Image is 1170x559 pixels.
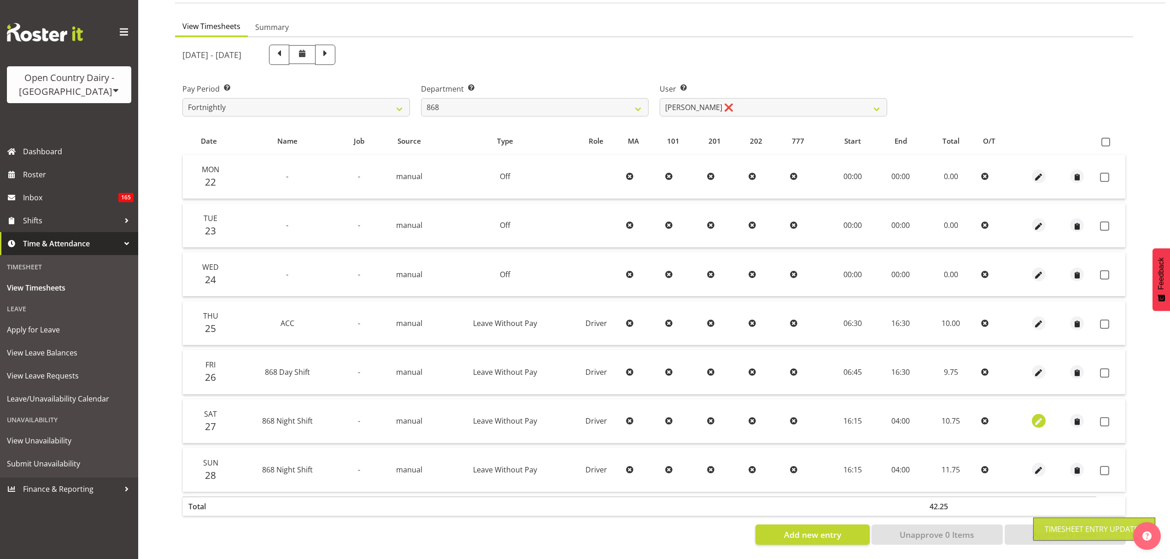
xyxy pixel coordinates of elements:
[2,452,136,475] a: Submit Unavailability
[281,318,294,328] span: ACC
[900,529,974,541] span: Unapprove 0 Items
[924,204,977,248] td: 0.00
[396,220,422,230] span: manual
[924,399,977,443] td: 10.75
[23,482,120,496] span: Finance & Reporting
[7,23,83,41] img: Rosterit website logo
[205,420,216,433] span: 27
[877,399,924,443] td: 04:00
[924,155,977,199] td: 0.00
[660,83,887,94] label: User
[1142,531,1152,541] img: help-xxl-2.png
[983,136,995,146] span: O/T
[7,346,131,360] span: View Leave Balances
[844,136,861,146] span: Start
[828,155,877,199] td: 00:00
[7,369,131,383] span: View Leave Requests
[1152,248,1170,311] button: Feedback - Show survey
[924,252,977,297] td: 0.00
[205,360,216,370] span: Fri
[2,299,136,318] div: Leave
[440,155,569,199] td: Off
[2,257,136,276] div: Timesheet
[421,83,649,94] label: Department
[784,529,841,541] span: Add new entry
[358,465,360,475] span: -
[265,367,310,377] span: 868 Day Shift
[182,21,240,32] span: View Timesheets
[2,387,136,410] a: Leave/Unavailability Calendar
[877,155,924,199] td: 00:00
[924,496,977,516] th: 42.25
[2,341,136,364] a: View Leave Balances
[628,136,639,146] span: MA
[255,22,289,33] span: Summary
[277,136,298,146] span: Name
[396,367,422,377] span: manual
[1045,524,1144,535] div: Timesheet Entry Updated
[877,448,924,492] td: 04:00
[354,136,364,146] span: Job
[828,399,877,443] td: 16:15
[396,465,422,475] span: manual
[262,465,313,475] span: 868 Night Shift
[23,214,120,227] span: Shifts
[205,273,216,286] span: 24
[585,465,607,475] span: Driver
[895,136,907,146] span: End
[497,136,513,146] span: Type
[792,136,804,146] span: 777
[205,175,216,188] span: 22
[396,269,422,279] span: manual
[924,301,977,345] td: 10.00
[755,524,869,545] button: Add new entry
[398,136,421,146] span: Source
[667,136,679,146] span: 101
[205,469,216,482] span: 28
[205,371,216,384] span: 26
[205,224,216,237] span: 23
[924,350,977,394] td: 9.75
[877,252,924,297] td: 00:00
[2,276,136,299] a: View Timesheets
[201,136,217,146] span: Date
[202,262,219,272] span: Wed
[16,71,122,99] div: Open Country Dairy - [GEOGRAPHIC_DATA]
[2,364,136,387] a: View Leave Requests
[7,434,131,448] span: View Unavailability
[924,448,977,492] td: 11.75
[589,136,603,146] span: Role
[440,204,569,248] td: Off
[828,301,877,345] td: 06:30
[440,301,569,345] td: Leave Without Pay
[286,220,288,230] span: -
[358,367,360,377] span: -
[1005,524,1126,545] button: Approve 0 Items
[396,416,422,426] span: manual
[262,416,313,426] span: 868 Night Shift
[396,318,422,328] span: manual
[182,83,410,94] label: Pay Period
[440,399,569,443] td: Leave Without Pay
[118,193,134,202] span: 165
[440,448,569,492] td: Leave Without Pay
[202,164,219,175] span: Mon
[286,171,288,181] span: -
[358,318,360,328] span: -
[396,171,422,181] span: manual
[585,318,607,328] span: Driver
[286,269,288,279] span: -
[23,191,118,204] span: Inbox
[203,458,218,468] span: Sun
[203,311,218,321] span: Thu
[7,392,131,406] span: Leave/Unavailability Calendar
[23,145,134,158] span: Dashboard
[750,136,762,146] span: 202
[440,350,569,394] td: Leave Without Pay
[358,269,360,279] span: -
[877,204,924,248] td: 00:00
[2,429,136,452] a: View Unavailability
[204,213,217,223] span: Tue
[7,323,131,337] span: Apply for Leave
[205,322,216,335] span: 25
